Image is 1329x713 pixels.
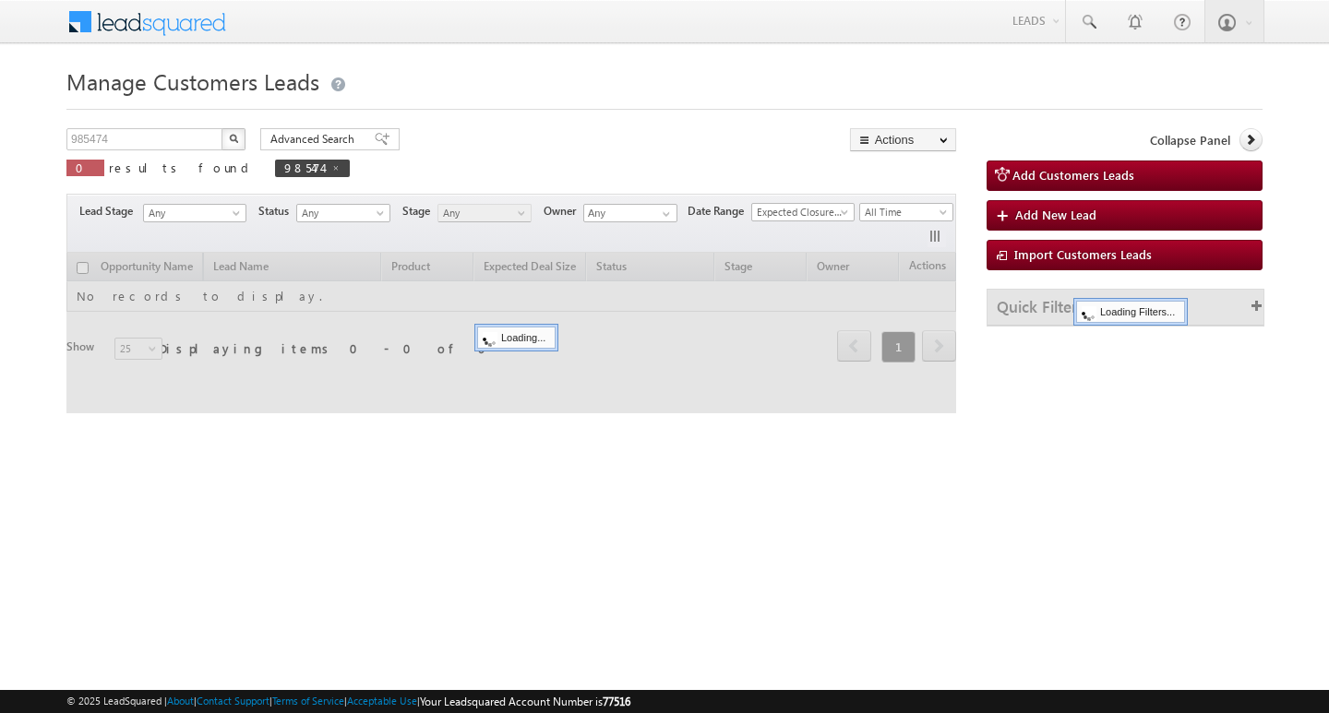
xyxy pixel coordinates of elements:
a: Any [143,204,246,222]
a: Any [296,204,390,222]
span: Add Customers Leads [1012,167,1134,183]
a: Any [437,204,532,222]
a: Expected Closure Date [751,203,855,221]
span: © 2025 LeadSquared | | | | | [66,693,630,710]
span: Advanced Search [270,131,360,148]
a: All Time [859,203,953,221]
a: About [167,695,194,707]
a: Terms of Service [272,695,344,707]
span: Stage [402,203,437,220]
span: 77516 [603,695,630,708]
span: Owner [544,203,583,220]
span: results found [109,160,256,175]
a: Acceptable Use [347,695,417,707]
button: Actions [850,128,956,151]
span: Collapse Panel [1150,132,1230,149]
span: Your Leadsquared Account Number is [420,695,630,708]
span: 0 [76,160,95,175]
span: Lead Stage [79,203,140,220]
span: Manage Customers Leads [66,66,319,96]
span: Any [438,205,526,221]
div: Loading Filters... [1076,301,1185,323]
span: Add New Lead [1015,207,1096,222]
img: Search [229,134,238,143]
a: Show All Items [653,205,676,223]
span: Expected Closure Date [752,204,848,220]
span: All Time [860,204,948,220]
span: Date Range [688,203,751,220]
span: Any [297,205,385,221]
a: Contact Support [197,695,269,707]
span: Import Customers Leads [1014,246,1152,262]
span: 985474 [284,160,322,175]
span: Any [144,205,240,221]
span: Status [258,203,296,220]
div: Loading... [477,327,556,349]
input: Type to Search [583,204,677,222]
